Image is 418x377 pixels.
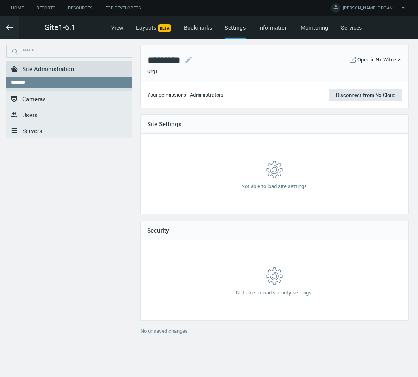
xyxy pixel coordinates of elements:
span: Site1-6.1 [45,21,76,33]
div: No unsaved changes [140,327,409,340]
a: Open in Nx Witness [357,56,402,64]
span: – [186,91,190,98]
a: For Developers [99,3,148,13]
div: Settings [225,23,246,39]
a: Reports [30,3,62,13]
span: Servers [22,127,42,135]
a: Bookmarks [184,24,212,31]
button: Disconnect from Nx Cloud [329,89,402,101]
span: BETA [158,24,171,32]
span: Cameras [22,95,46,103]
a: Home [5,3,30,13]
h4: Security [147,227,402,234]
span: Administrators [190,91,223,98]
a: Information [258,24,288,31]
span: Not able to load site settings. [241,182,308,190]
h4: Site Settings [147,120,402,127]
span: Your permissions [147,91,186,98]
span: [PERSON_NAME]-ORGANIZATION-TEST M. [343,5,398,14]
span: Site Administration [22,65,74,73]
a: View [111,24,123,31]
a: Services [341,24,362,31]
span: Not able to load security settings. [236,289,313,297]
span: Users [22,111,38,119]
a: LayoutsBETA [136,24,171,31]
a: Resources [62,3,99,13]
a: Monitoring [301,24,328,31]
span: Org1 [147,68,158,76]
